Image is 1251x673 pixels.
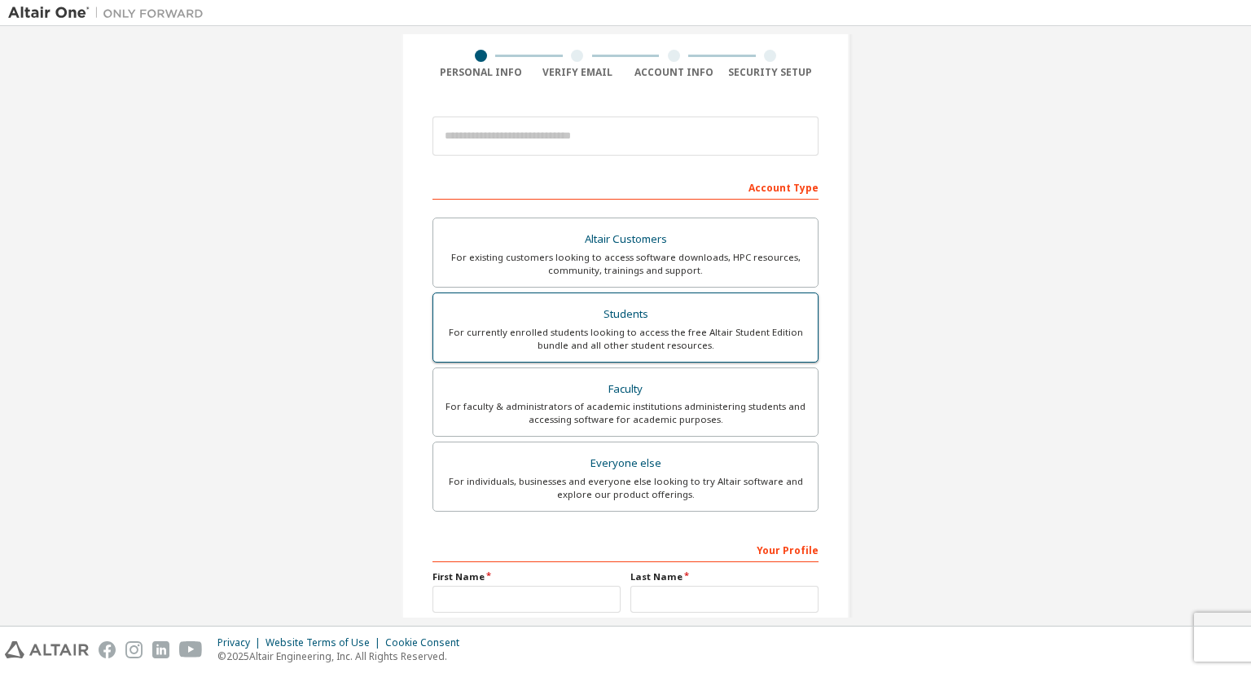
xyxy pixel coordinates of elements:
[443,326,808,352] div: For currently enrolled students looking to access the free Altair Student Edition bundle and all ...
[5,641,89,658] img: altair_logo.svg
[443,378,808,401] div: Faculty
[432,174,819,200] div: Account Type
[529,66,626,79] div: Verify Email
[443,251,808,277] div: For existing customers looking to access software downloads, HPC resources, community, trainings ...
[217,636,266,649] div: Privacy
[443,303,808,326] div: Students
[432,536,819,562] div: Your Profile
[722,66,819,79] div: Security Setup
[8,5,212,21] img: Altair One
[432,66,529,79] div: Personal Info
[217,649,469,663] p: © 2025 Altair Engineering, Inc. All Rights Reserved.
[99,641,116,658] img: facebook.svg
[125,641,143,658] img: instagram.svg
[443,228,808,251] div: Altair Customers
[152,641,169,658] img: linkedin.svg
[432,570,621,583] label: First Name
[625,66,722,79] div: Account Info
[179,641,203,658] img: youtube.svg
[385,636,469,649] div: Cookie Consent
[630,570,819,583] label: Last Name
[443,400,808,426] div: For faculty & administrators of academic institutions administering students and accessing softwa...
[266,636,385,649] div: Website Terms of Use
[443,475,808,501] div: For individuals, businesses and everyone else looking to try Altair software and explore our prod...
[443,452,808,475] div: Everyone else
